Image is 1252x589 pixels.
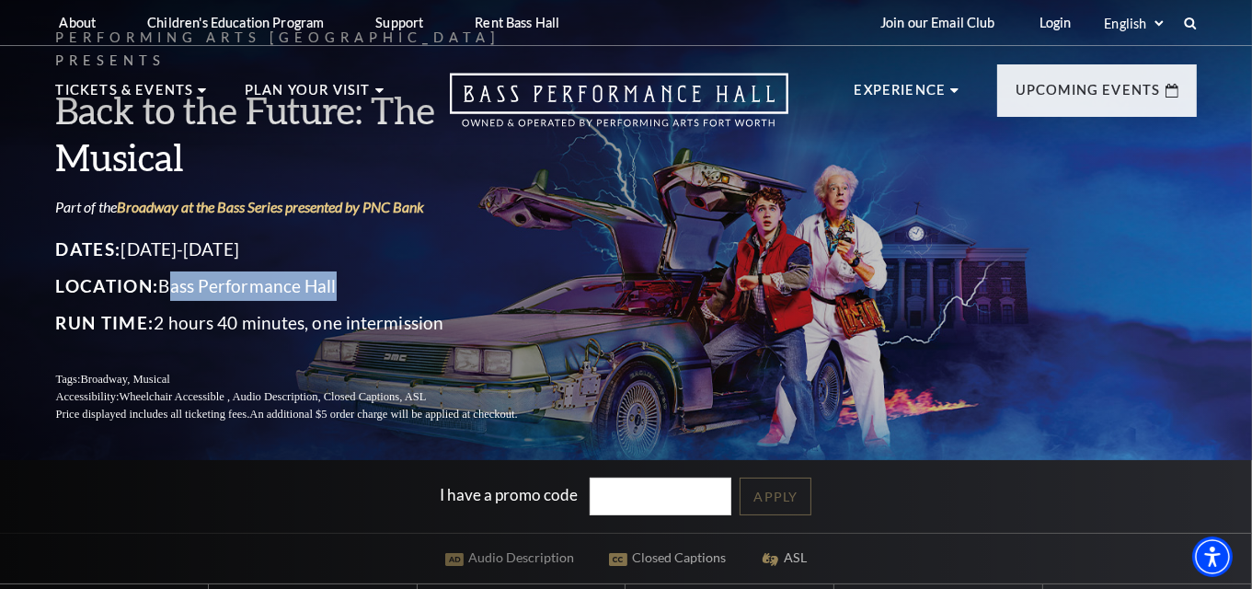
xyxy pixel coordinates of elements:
[56,388,562,406] p: Accessibility:
[855,79,947,112] p: Experience
[1016,79,1161,112] p: Upcoming Events
[384,73,855,145] a: Open this option
[60,15,97,30] p: About
[56,312,155,333] span: Run Time:
[56,371,562,388] p: Tags:
[249,408,517,421] span: An additional $5 order charge will be applied at checkout.
[56,271,562,301] p: Bass Performance Hall
[118,198,425,215] a: Broadway at the Bass Series presented by PNC Bank - open in a new tab
[475,15,559,30] p: Rent Bass Hall
[80,373,169,386] span: Broadway, Musical
[56,197,562,217] p: Part of the
[1101,15,1166,32] select: Select:
[56,406,562,423] p: Price displayed includes all ticketing fees.
[56,238,121,260] span: Dates:
[375,15,423,30] p: Support
[147,15,324,30] p: Children's Education Program
[56,275,159,296] span: Location:
[441,485,579,504] label: I have a promo code
[56,79,194,112] p: Tickets & Events
[56,308,562,338] p: 2 hours 40 minutes, one intermission
[56,235,562,264] p: [DATE]-[DATE]
[245,79,371,112] p: Plan Your Visit
[1192,537,1233,577] div: Accessibility Menu
[119,390,426,403] span: Wheelchair Accessible , Audio Description, Closed Captions, ASL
